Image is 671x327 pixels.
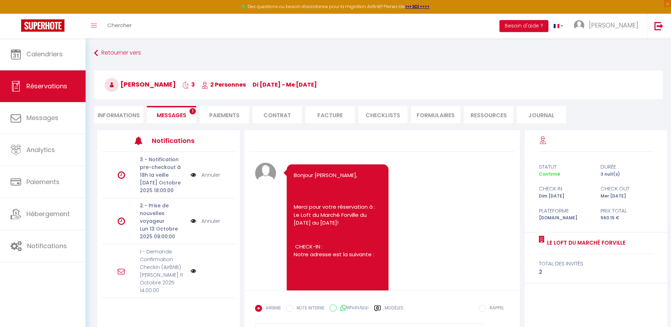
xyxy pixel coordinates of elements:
[358,106,408,123] li: CHECKLISTS
[385,305,403,317] label: Modèles
[152,133,207,149] h3: Notifications
[589,21,638,30] span: [PERSON_NAME]
[140,156,186,179] p: 3 - Notification pre-checkout à 18h la veille
[140,248,186,271] p: 1 - Demande Confirmation Checkin (AirBNB)
[253,81,317,89] span: di [DATE] - me [DATE]
[539,171,560,177] span: Confirmé
[191,171,196,179] img: NO IMAGE
[26,145,55,154] span: Analytics
[596,215,658,221] div: 560.15 €
[596,171,658,178] div: 3 nuit(s)
[293,305,324,313] label: NOTE INTERNE
[191,217,196,225] img: NO IMAGE
[596,193,658,200] div: Mer [DATE]
[411,106,460,123] li: FORMULAIRES
[191,268,196,274] img: NO IMAGE
[517,106,566,123] li: Journal
[200,106,249,123] li: Paiements
[596,207,658,215] div: Prix total
[337,304,369,312] label: WhatsApp
[94,47,663,59] a: Retourner vers
[486,305,504,313] label: RAPPEL
[26,82,67,90] span: Réservations
[539,259,653,268] div: total des invités
[534,163,596,171] div: statut
[26,113,58,122] span: Messages
[253,106,302,123] li: Contrat
[574,20,584,31] img: ...
[545,239,626,247] a: Le Loft du Marché Forville
[654,21,663,30] img: logout
[255,163,276,184] img: avatar.png
[405,4,430,10] a: >>> ICI <<<<
[534,215,596,221] div: [DOMAIN_NAME]
[201,217,220,225] a: Annuler
[182,81,195,89] span: 3
[140,202,186,225] p: 2 - Prise de nouvelles voyageur
[26,50,63,58] span: Calendriers
[26,209,70,218] span: Hébergement
[140,225,186,240] p: Lun 13 Octobre 2025 09:00:00
[105,80,176,89] span: [PERSON_NAME]
[596,163,658,171] div: durée
[539,268,653,276] div: 2
[157,111,186,119] span: Messages
[569,14,647,38] a: ... [PERSON_NAME]
[190,108,196,114] span: 1
[26,177,60,186] span: Paiements
[21,19,64,32] img: Super Booking
[94,106,143,123] li: Informations
[499,20,548,32] button: Besoin d'aide ?
[596,184,658,193] div: check out
[140,271,186,294] p: [PERSON_NAME] 11 Octobre 2025 14:00:00
[201,81,246,89] span: 2 Personnes
[201,171,220,179] a: Annuler
[534,207,596,215] div: Plateforme
[107,21,132,29] span: Chercher
[102,14,137,38] a: Chercher
[305,106,355,123] li: Facture
[140,179,186,194] p: [DATE] Octobre 2025 18:00:00
[534,193,596,200] div: Dim [DATE]
[464,106,513,123] li: Ressources
[27,241,67,250] span: Notifications
[262,305,281,313] label: AIRBNB
[534,184,596,193] div: check in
